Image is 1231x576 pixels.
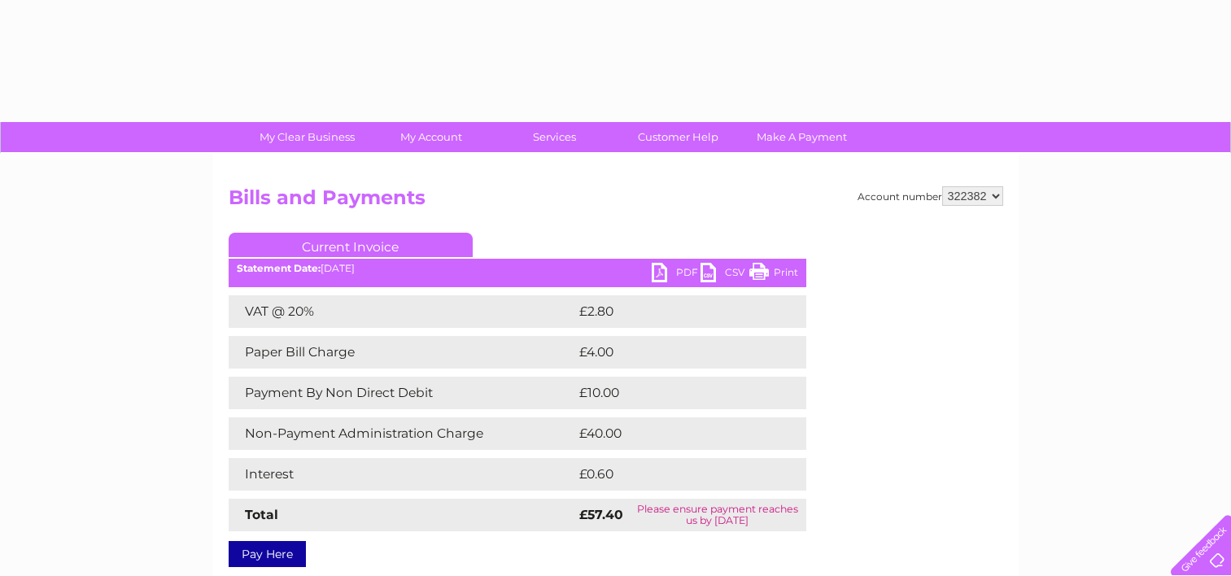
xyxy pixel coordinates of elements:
td: £4.00 [575,336,769,369]
div: [DATE] [229,263,806,274]
td: £2.80 [575,295,769,328]
td: Interest [229,458,575,491]
td: Please ensure payment reaches us by [DATE] [629,499,805,531]
td: Non-Payment Administration Charge [229,417,575,450]
a: My Clear Business [240,122,374,152]
strong: £57.40 [579,507,623,522]
a: CSV [701,263,749,286]
b: Statement Date: [237,262,321,274]
a: Customer Help [611,122,745,152]
td: VAT @ 20% [229,295,575,328]
a: PDF [652,263,701,286]
a: Services [487,122,622,152]
a: Make A Payment [735,122,869,152]
td: Paper Bill Charge [229,336,575,369]
strong: Total [245,507,278,522]
td: £10.00 [575,377,773,409]
div: Account number [858,186,1003,206]
td: £40.00 [575,417,775,450]
h2: Bills and Payments [229,186,1003,217]
a: My Account [364,122,498,152]
a: Print [749,263,798,286]
td: £0.60 [575,458,769,491]
a: Pay Here [229,541,306,567]
a: Current Invoice [229,233,473,257]
td: Payment By Non Direct Debit [229,377,575,409]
